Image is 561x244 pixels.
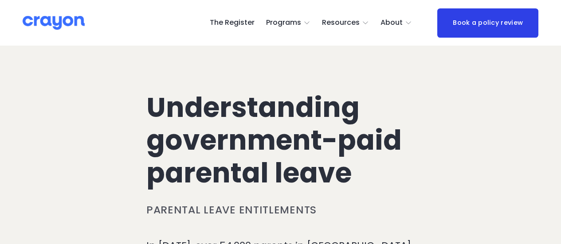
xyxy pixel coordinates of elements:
[146,91,415,190] h1: Understanding government-paid parental leave
[322,16,369,30] a: folder dropdown
[23,15,85,31] img: Crayon
[322,16,360,29] span: Resources
[437,8,538,38] a: Book a policy review
[266,16,311,30] a: folder dropdown
[146,202,317,217] a: Parental leave entitlements
[381,16,412,30] a: folder dropdown
[210,16,255,30] a: The Register
[266,16,301,29] span: Programs
[381,16,403,29] span: About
